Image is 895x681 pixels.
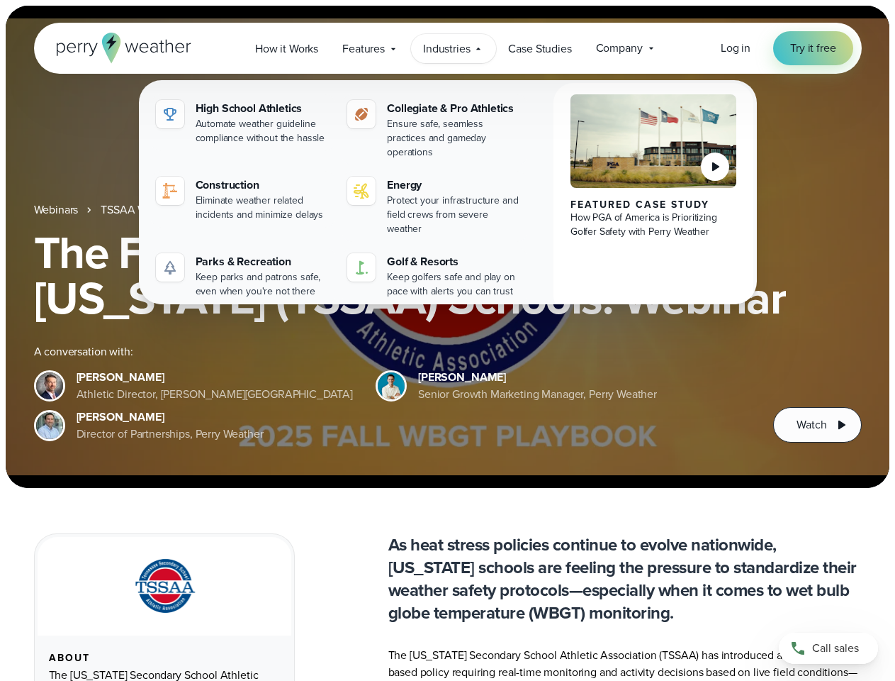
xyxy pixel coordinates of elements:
a: Collegiate & Pro Athletics Ensure safe, seamless practices and gameday operations [342,94,528,165]
img: golf-iconV2.svg [353,259,370,276]
div: Golf & Resorts [387,253,522,270]
img: PGA of America, Frisco Campus [570,94,737,188]
div: Eliminate weather related incidents and minimize delays [196,194,331,222]
div: Ensure safe, seamless practices and gameday operations [387,117,522,160]
span: Industries [423,40,470,57]
div: Athletic Director, [PERSON_NAME][GEOGRAPHIC_DATA] [77,386,354,403]
a: Try it free [773,31,852,65]
img: Brian Wyatt [36,372,63,399]
a: PGA of America, Frisco Campus Featured Case Study How PGA of America is Prioritizing Golfer Safet... [553,83,754,316]
a: Case Studies [496,34,583,63]
a: Call sales [779,633,878,664]
button: Watch [773,407,861,443]
div: Keep parks and patrons safe, even when you're not there [196,270,331,299]
img: parks-icon-grey.svg [162,259,179,276]
a: construction perry weather Construction Eliminate weather related incidents and minimize delays [150,171,337,228]
a: TSSAA WBGT Fall Playbook [101,201,235,218]
span: Case Studies [508,40,571,57]
div: Protect your infrastructure and field crews from severe weather [387,194,522,236]
div: Construction [196,177,331,194]
span: Company [596,40,643,57]
nav: Breadcrumb [34,201,862,218]
div: Parks & Recreation [196,253,331,270]
p: As heat stress policies continue to evolve nationwide, [US_STATE] schools are feeling the pressur... [388,533,862,624]
img: highschool-icon.svg [162,106,179,123]
div: Senior Growth Marketing Manager, Perry Weather [418,386,657,403]
span: Call sales [812,640,859,657]
img: proathletics-icon@2x-1.svg [353,106,370,123]
span: Log in [721,40,750,56]
span: Features [342,40,385,57]
div: Energy [387,177,522,194]
a: Energy Protect your infrastructure and field crews from severe weather [342,171,528,242]
img: energy-icon@2x-1.svg [353,182,370,199]
a: High School Athletics Automate weather guideline compliance without the hassle [150,94,337,151]
div: Keep golfers safe and play on pace with alerts you can trust [387,270,522,299]
div: About [49,653,280,664]
div: Collegiate & Pro Athletics [387,100,522,117]
img: construction perry weather [162,182,179,199]
img: TSSAA-Tennessee-Secondary-School-Athletic-Association.svg [117,554,212,619]
span: Try it free [790,40,835,57]
div: Automate weather guideline compliance without the hassle [196,117,331,145]
a: How it Works [243,34,330,63]
img: Jeff Wood [36,412,63,439]
div: [PERSON_NAME] [77,409,264,426]
img: Spencer Patton, Perry Weather [378,372,405,399]
a: Log in [721,40,750,57]
div: Featured Case Study [570,199,737,211]
span: Watch [797,416,826,433]
div: [PERSON_NAME] [418,369,657,386]
a: Parks & Recreation Keep parks and patrons safe, even when you're not there [150,248,337,304]
span: How it Works [255,40,318,57]
div: A conversation with: [34,343,751,360]
div: Director of Partnerships, Perry Weather [77,426,264,443]
a: Webinars [34,201,79,218]
div: High School Athletics [196,100,331,117]
div: [PERSON_NAME] [77,369,354,386]
a: Golf & Resorts Keep golfers safe and play on pace with alerts you can trust [342,248,528,304]
div: How PGA of America is Prioritizing Golfer Safety with Perry Weather [570,211,737,239]
h1: The Fall WBGT Playbook for [US_STATE] (TSSAA) Schools: Webinar [34,230,862,321]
